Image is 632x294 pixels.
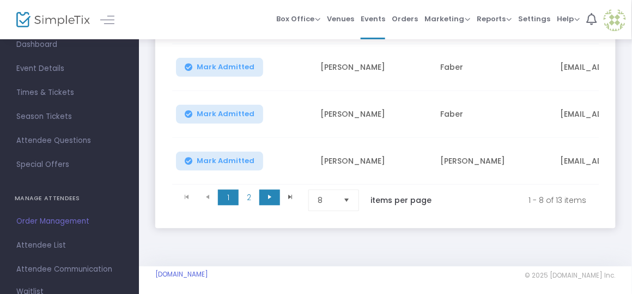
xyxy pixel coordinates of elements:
span: Go to the next page [265,193,274,201]
span: Attendee Communication [16,262,123,277]
td: [PERSON_NAME] [314,44,434,91]
td: [PERSON_NAME] [434,137,554,184]
button: Mark Admitted [176,104,263,123]
span: Reports [477,14,512,24]
h4: MANAGE ATTENDEES [15,188,124,209]
span: Attendee Questions [16,134,123,148]
span: Season Tickets [16,110,123,124]
span: Mark Admitted [197,156,254,165]
span: Special Offers [16,158,123,172]
span: Go to the last page [280,189,301,206]
span: Go to the last page [286,193,295,201]
a: [DOMAIN_NAME] [155,270,208,279]
button: Select [339,190,354,211]
span: Event Details [16,62,123,76]
button: Mark Admitted [176,151,263,170]
span: Venues [327,5,354,33]
td: [PERSON_NAME] [314,137,434,184]
span: © 2025 [DOMAIN_NAME] Inc. [525,271,616,280]
span: Marketing [424,14,470,24]
span: Go to the next page [259,189,280,206]
span: Help [557,14,580,24]
span: Mark Admitted [197,109,254,118]
kendo-pager-info: 1 - 8 of 13 items [455,189,587,211]
span: Mark Admitted [197,62,254,71]
span: Attendee List [16,238,123,253]
span: Order Management [16,214,123,229]
span: Settings [519,5,551,33]
td: Faber [434,44,554,91]
label: items per page [371,195,432,206]
span: Orders [392,5,418,33]
span: Page 1 [218,189,239,206]
span: 8 [318,195,335,206]
span: Events [361,5,385,33]
span: Dashboard [16,38,123,52]
span: Page 2 [239,189,259,206]
td: Faber [434,91,554,137]
span: Box Office [276,14,320,24]
td: [PERSON_NAME] [314,91,434,137]
span: Times & Tickets [16,86,123,100]
button: Mark Admitted [176,57,263,76]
